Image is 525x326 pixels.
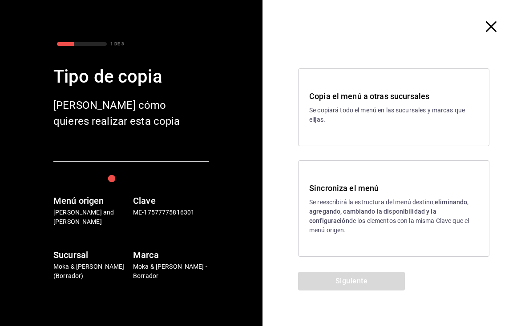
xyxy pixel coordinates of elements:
p: Moka & [PERSON_NAME] (Borrador) [53,262,129,281]
h6: Menú origen [53,194,129,208]
div: Tipo de copia [53,64,209,90]
div: 1 DE 3 [110,40,124,47]
strong: eliminando, agregando, cambiando la disponibilidad y la configuración [309,199,469,224]
p: Se reescribirá la estructura del menú destino; de los elementos con la misma Clave que el menú or... [309,198,478,235]
h3: Copia el menú a otras sucursales [309,90,478,102]
p: Se copiará todo el menú en las sucursales y marcas que elijas. [309,106,478,124]
div: [PERSON_NAME] cómo quieres realizar esta copia [53,97,196,129]
h6: Sucursal [53,248,129,262]
p: [PERSON_NAME] and [PERSON_NAME] [53,208,129,227]
h6: Clave [133,194,209,208]
p: Moka & [PERSON_NAME] - Borrador [133,262,209,281]
h6: Marca [133,248,209,262]
p: ME-17577775816301 [133,208,209,217]
h3: Sincroniza el menú [309,182,478,194]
